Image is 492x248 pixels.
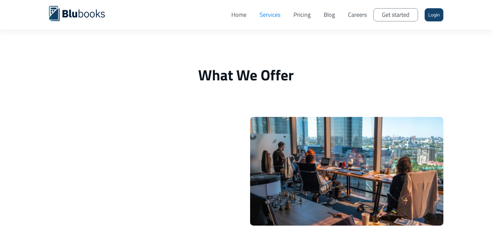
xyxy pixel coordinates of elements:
[225,5,253,25] a: Home
[49,5,115,21] a: home
[49,66,443,84] h1: What We Offer
[287,5,317,25] a: Pricing
[425,8,443,21] a: Login
[341,5,373,25] a: Careers
[317,5,341,25] a: Blog
[253,5,287,25] a: Services
[373,8,418,21] a: Get started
